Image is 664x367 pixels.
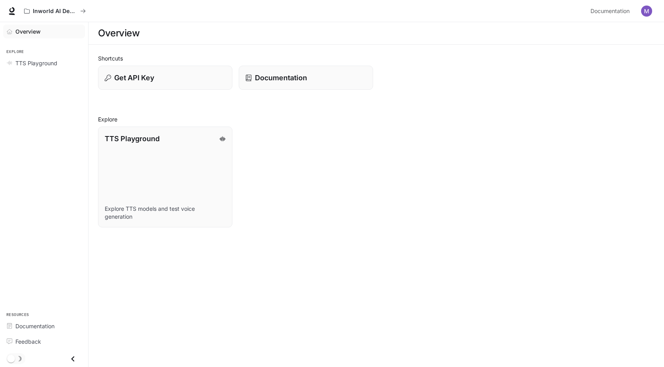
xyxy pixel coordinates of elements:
span: Documentation [15,322,55,330]
a: Documentation [239,66,373,90]
img: User avatar [641,6,652,17]
h1: Overview [98,25,140,41]
a: Documentation [587,3,636,19]
span: Documentation [590,6,630,16]
span: Overview [15,27,41,36]
span: Dark mode toggle [7,354,15,363]
h2: Shortcuts [98,54,655,62]
p: Inworld AI Demos [33,8,77,15]
span: Feedback [15,337,41,346]
span: TTS Playground [15,59,57,67]
a: Feedback [3,335,85,348]
button: Get API Key [98,66,232,90]
a: TTS Playground [3,56,85,70]
button: Close drawer [64,351,82,367]
p: Explore TTS models and test voice generation [105,205,226,221]
p: TTS Playground [105,133,160,144]
a: Documentation [3,319,85,333]
button: All workspaces [21,3,89,19]
h2: Explore [98,115,655,123]
a: TTS PlaygroundExplore TTS models and test voice generation [98,127,232,227]
p: Get API Key [114,72,154,83]
button: User avatar [639,3,655,19]
p: Documentation [255,72,307,83]
a: Overview [3,25,85,38]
